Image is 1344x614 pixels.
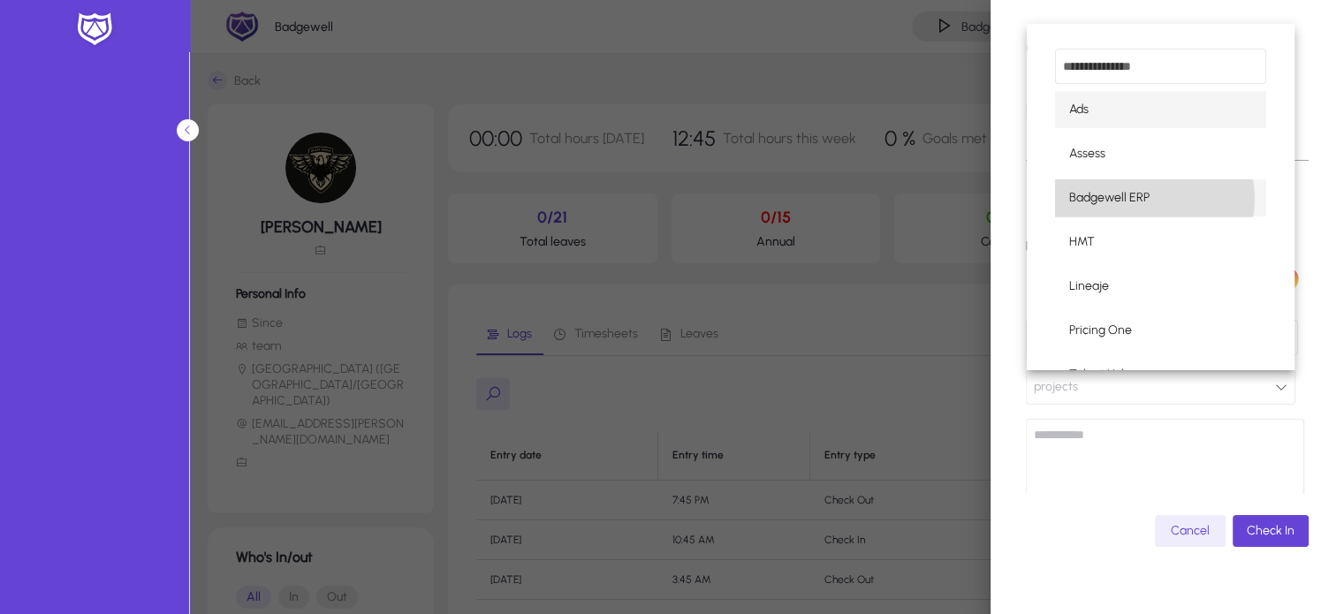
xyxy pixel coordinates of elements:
[1069,187,1150,208] span: Badgewell ERP
[1069,99,1089,120] span: Ads
[1069,143,1105,164] span: Assess
[1055,356,1266,393] mat-option: Talent Hub
[1055,224,1266,261] mat-option: HMT
[1055,312,1266,349] mat-option: Pricing One
[1069,231,1095,253] span: HMT
[1055,49,1266,84] input: dropdown search
[1069,276,1109,297] span: Lineaje
[1069,320,1132,341] span: Pricing One
[1055,91,1266,128] mat-option: Ads
[1055,179,1266,216] mat-option: Badgewell ERP
[1055,268,1266,305] mat-option: Lineaje
[1055,135,1266,172] mat-option: Assess
[1069,364,1128,385] span: Talent Hub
